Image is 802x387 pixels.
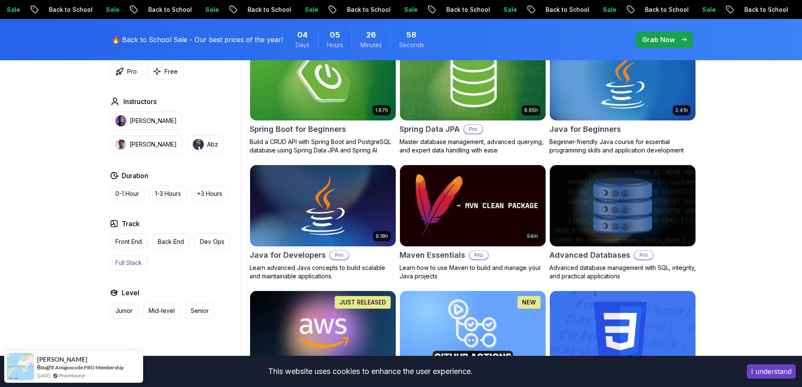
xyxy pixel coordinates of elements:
p: Beginner-friendly Java course for essential programming skills and application development [549,138,696,155]
p: Junior [115,307,133,315]
span: 5 Hours [330,29,340,41]
p: 54m [527,233,538,240]
img: Java for Developers card [250,165,396,247]
p: Pro [127,67,137,76]
p: Sale [695,5,722,14]
p: Pro [464,125,482,133]
h2: Maven Essentials [400,249,465,261]
span: Minutes [360,41,382,49]
h2: Java for Beginners [549,123,621,135]
span: [DATE] [37,372,51,379]
p: +3 Hours [197,189,222,198]
button: Pro [110,63,142,80]
span: 4 Days [297,29,308,41]
p: Sale [496,5,523,14]
a: Advanced Databases cardAdvanced DatabasesProAdvanced database management with SQL, integrity, and... [549,165,696,281]
p: Free [165,67,178,76]
button: instructor img[PERSON_NAME] [110,112,182,130]
h2: Track [122,219,140,229]
p: Full Stack [115,259,142,267]
h2: Spring Boot for Beginners [250,123,346,135]
a: Spring Boot for Beginners card1.67hNEWSpring Boot for BeginnersBuild a CRUD API with Spring Boot ... [250,38,396,155]
h2: Advanced Databases [549,249,630,261]
button: instructor img[PERSON_NAME] [110,135,182,154]
span: Bought [37,364,54,371]
p: Sale [397,5,424,14]
img: Maven Essentials card [400,165,546,247]
a: Spring Data JPA card6.65hNEWSpring Data JPAProMaster database management, advanced querying, and ... [400,38,546,155]
button: Senior [185,303,214,319]
p: Back to School [240,5,297,14]
button: Dev Ops [195,234,230,250]
p: Master database management, advanced querying, and expert data handling with ease [400,138,546,155]
p: Mid-level [149,307,175,315]
p: Back to School [637,5,695,14]
p: Pro [469,251,488,259]
p: 2.41h [675,107,688,114]
p: Back to School [141,5,198,14]
img: instructor img [115,139,126,150]
p: Back to School [339,5,397,14]
button: +3 Hours [192,186,228,202]
p: Grab Now [642,35,675,45]
p: 🔥 Back to School Sale - Our best prices of the year! [112,35,283,45]
p: NEW [522,298,536,307]
img: Advanced Databases card [550,165,695,247]
div: This website uses cookies to enhance the user experience. [6,362,734,381]
p: 6.65h [524,107,538,114]
p: Back to School [737,5,794,14]
p: Build a CRUD API with Spring Boot and PostgreSQL database using Spring Data JPA and Spring AI [250,138,396,155]
a: Java for Developers card9.18hJava for DevelopersProLearn advanced Java concepts to build scalable... [250,165,396,281]
img: AWS for Developers card [250,291,396,373]
img: CSS Essentials card [550,291,695,373]
img: Spring Boot for Beginners card [250,39,396,120]
p: 1-3 Hours [155,189,181,198]
span: Hours [327,41,343,49]
p: Advanced database management with SQL, integrity, and practical applications [549,264,696,280]
button: instructor imgAbz [187,135,224,154]
a: Maven Essentials card54mMaven EssentialsProLearn how to use Maven to build and manage your Java p... [400,165,546,281]
img: instructor img [193,139,204,150]
button: Front End [110,234,147,250]
p: 1.67h [375,107,388,114]
span: 58 Seconds [406,29,416,41]
p: Back End [158,238,184,246]
img: provesource social proof notification image [7,353,34,380]
span: [PERSON_NAME] [37,356,88,363]
button: 1-3 Hours [149,186,187,202]
button: Free [147,63,183,80]
h2: Duration [122,171,148,181]
p: 9.18h [376,233,388,240]
p: Dev Ops [200,238,224,246]
p: Senior [191,307,209,315]
p: Back to School [439,5,496,14]
p: Sale [99,5,125,14]
button: Junior [110,303,138,319]
img: CI/CD with GitHub Actions card [400,291,546,373]
img: Java for Beginners card [550,39,695,120]
h2: Spring Data JPA [400,123,460,135]
p: Back to School [41,5,99,14]
button: Accept cookies [747,364,796,379]
p: Abz [207,140,218,149]
a: ProveSource [59,372,85,379]
a: Java for Beginners card2.41hJava for BeginnersBeginner-friendly Java course for essential program... [549,38,696,155]
p: Sale [198,5,225,14]
img: instructor img [115,115,126,126]
button: Back End [152,234,189,250]
span: 26 Minutes [366,29,376,41]
p: Learn advanced Java concepts to build scalable and maintainable applications. [250,264,396,280]
p: Sale [297,5,324,14]
p: Learn how to use Maven to build and manage your Java projects [400,264,546,280]
p: Pro [330,251,349,259]
p: [PERSON_NAME] [130,117,177,125]
h2: Level [122,288,139,298]
button: 0-1 Hour [110,186,144,202]
h2: Java for Developers [250,249,326,261]
span: Seconds [399,41,424,49]
span: Days [296,41,309,49]
button: Full Stack [110,255,147,271]
p: 0-1 Hour [115,189,139,198]
p: JUST RELEASED [339,298,386,307]
p: Pro [634,251,653,259]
